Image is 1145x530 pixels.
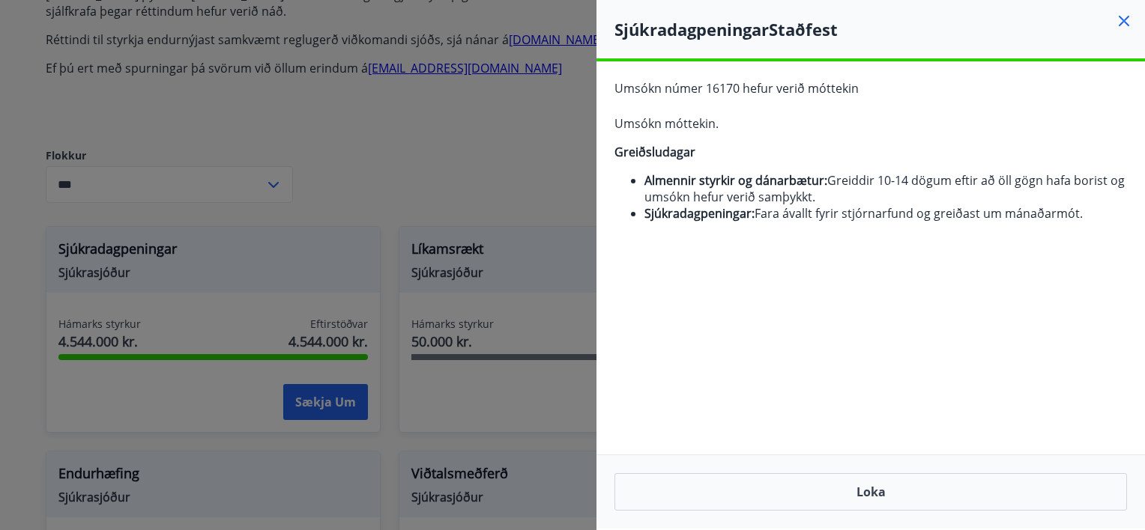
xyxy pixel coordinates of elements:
li: Fara ávallt fyrir stjórnarfund og greiðast um mánaðarmót. [644,205,1127,222]
p: Umsókn móttekin. [614,115,1127,132]
strong: Sjúkradagpeningar: [644,205,755,222]
h4: Sjúkradagpeningar Staðfest [614,18,1145,40]
li: Greiddir 10-14 dögum eftir að öll gögn hafa borist og umsókn hefur verið samþykkt. [644,172,1127,205]
strong: Almennir styrkir og dánarbætur: [644,172,827,189]
strong: Greiðsludagar [614,144,695,160]
button: Loka [614,473,1127,511]
span: Umsókn númer 16170 hefur verið móttekin [614,80,859,97]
